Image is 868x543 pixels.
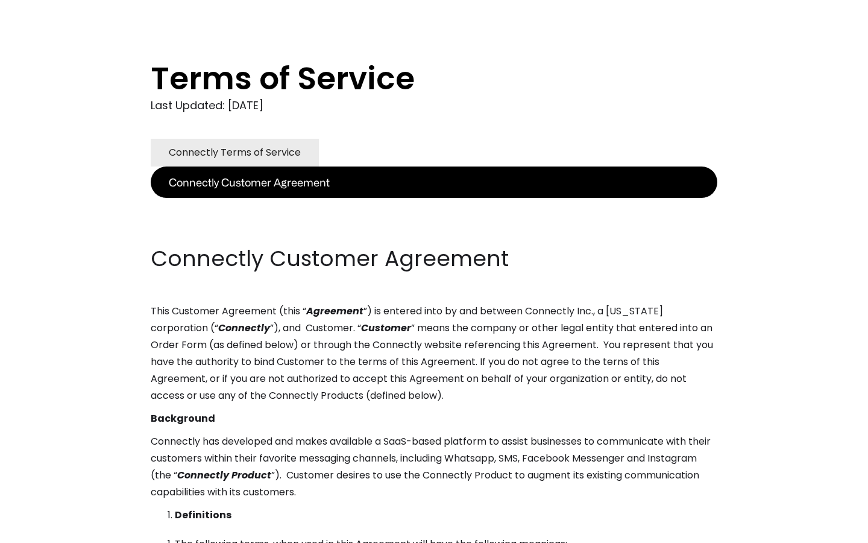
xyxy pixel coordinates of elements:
[175,508,231,522] strong: Definitions
[151,244,717,274] h2: Connectly Customer Agreement
[151,221,717,238] p: ‍
[177,468,271,482] em: Connectly Product
[151,198,717,215] p: ‍
[12,521,72,539] aside: Language selected: English
[218,321,270,335] em: Connectly
[151,433,717,501] p: Connectly has developed and makes available a SaaS-based platform to assist businesses to communi...
[169,144,301,161] div: Connectly Terms of Service
[151,60,669,97] h1: Terms of Service
[169,174,330,191] div: Connectly Customer Agreement
[151,303,717,404] p: This Customer Agreement (this “ ”) is entered into by and between Connectly Inc., a [US_STATE] co...
[151,97,717,115] div: Last Updated: [DATE]
[306,304,363,318] em: Agreement
[361,321,411,335] em: Customer
[151,411,215,425] strong: Background
[24,522,72,539] ul: Language list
